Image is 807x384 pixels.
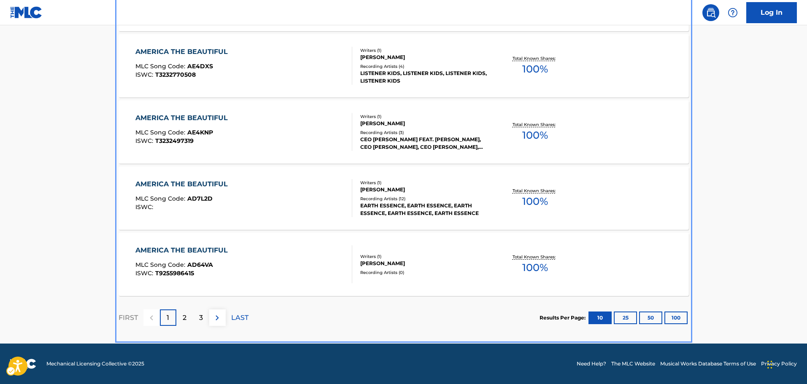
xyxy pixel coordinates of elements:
div: Drag [767,352,772,377]
div: Recording Artists ( 0 ) [360,269,488,276]
div: Recording Artists ( 12 ) [360,196,488,202]
p: 3 [199,313,203,323]
div: AMERICA THE BEAUTIFUL [135,179,232,189]
span: AD64VA [187,261,213,269]
span: T3232770508 [155,71,196,78]
span: AE4DXS [187,62,213,70]
span: 100 % [522,128,548,143]
img: search [706,8,716,18]
iframe: Hubspot Iframe [765,344,807,384]
div: Writers ( 1 ) [360,113,488,120]
p: Total Known Shares: [513,55,558,62]
span: MLC Song Code : [135,62,187,70]
span: ISWC : [135,203,155,211]
a: AMERICA THE BEAUTIFULMLC Song Code:AE4DXSISWC:T3232770508Writers (1)[PERSON_NAME]Recording Artist... [119,34,689,97]
a: Musical Works Database Terms of Use [660,360,756,368]
div: AMERICA THE BEAUTIFUL [135,47,232,57]
div: Recording Artists ( 3 ) [360,129,488,136]
div: Chat Widget [765,344,807,384]
button: 50 [639,311,662,324]
span: 100 % [522,194,548,209]
a: AMERICA THE BEAUTIFULMLC Song Code:AD64VAISWC:T9255986415Writers (1)[PERSON_NAME]Recording Artist... [119,233,689,296]
span: 100 % [522,260,548,275]
button: 25 [614,311,637,324]
span: ISWC : [135,137,155,145]
span: T9255986415 [155,269,194,277]
img: MLC Logo [10,6,43,19]
a: Privacy Policy [761,360,797,368]
p: 2 [183,313,186,323]
p: Results Per Page: [540,314,588,322]
div: Writers ( 1 ) [360,253,488,260]
p: Total Known Shares: [513,188,558,194]
span: Mechanical Licensing Collective © 2025 [46,360,144,368]
span: AE4KNP [187,129,213,136]
span: MLC Song Code : [135,261,187,269]
p: Total Known Shares: [513,254,558,260]
button: 10 [588,311,612,324]
a: AMERICA THE BEAUTIFULMLC Song Code:AE4KNPISWC:T3232497319Writers (1)[PERSON_NAME]Recording Artist... [119,100,689,164]
p: FIRST [119,313,138,323]
a: The MLC Website [611,360,655,368]
div: [PERSON_NAME] [360,54,488,61]
a: Log In [746,2,797,23]
div: Writers ( 1 ) [360,47,488,54]
p: LAST [231,313,248,323]
div: EARTH ESSENCE, EARTH ESSENCE, EARTH ESSENCE, EARTH ESSENCE, EARTH ESSENCE [360,202,488,217]
div: AMERICA THE BEAUTIFUL [135,245,232,255]
img: help [728,8,738,18]
div: CEO [PERSON_NAME] FEAT. [PERSON_NAME], CEO [PERSON_NAME], CEO [PERSON_NAME],[PERSON_NAME] [360,136,488,151]
span: 100 % [522,62,548,77]
button: 100 [664,311,688,324]
div: AMERICA THE BEAUTIFUL [135,113,232,123]
span: ISWC : [135,71,155,78]
a: AMERICA THE BEAUTIFULMLC Song Code:AD7L2DISWC:Writers (1)[PERSON_NAME]Recording Artists (12)EARTH... [119,166,689,230]
span: AD7L2D [187,195,213,202]
div: Writers ( 1 ) [360,180,488,186]
div: LISTENER KIDS, LISTENER KIDS, LISTENER KIDS, LISTENER KIDS [360,70,488,85]
p: Total Known Shares: [513,121,558,128]
span: T3232497319 [155,137,194,145]
span: MLC Song Code : [135,129,187,136]
div: Recording Artists ( 4 ) [360,63,488,70]
img: right [212,313,222,323]
p: 1 [167,313,169,323]
div: [PERSON_NAME] [360,120,488,127]
div: [PERSON_NAME] [360,186,488,193]
img: logo [10,359,36,369]
a: Need Help? [577,360,606,368]
span: ISWC : [135,269,155,277]
span: MLC Song Code : [135,195,187,202]
div: [PERSON_NAME] [360,260,488,267]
